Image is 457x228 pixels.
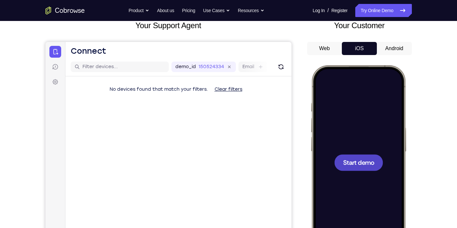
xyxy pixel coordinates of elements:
[203,4,230,17] button: Use Cases
[182,4,195,17] a: Pricing
[157,4,174,17] a: About us
[129,4,149,17] button: Product
[355,4,412,17] a: Try Online Demo
[313,4,325,17] a: Log In
[45,20,291,31] h2: Your Support Agent
[113,197,153,210] button: 6-digit code
[327,7,329,14] span: /
[64,45,163,50] span: No devices found that match your filters.
[164,41,202,54] button: Clear filters
[377,42,412,55] button: Android
[331,4,347,17] a: Register
[342,42,377,55] button: iOS
[33,94,64,100] span: Start demo
[238,4,264,17] button: Resources
[307,42,342,55] button: Web
[24,89,73,105] button: Start demo
[307,20,412,31] h2: Your Customer
[45,7,85,14] a: Go to the home page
